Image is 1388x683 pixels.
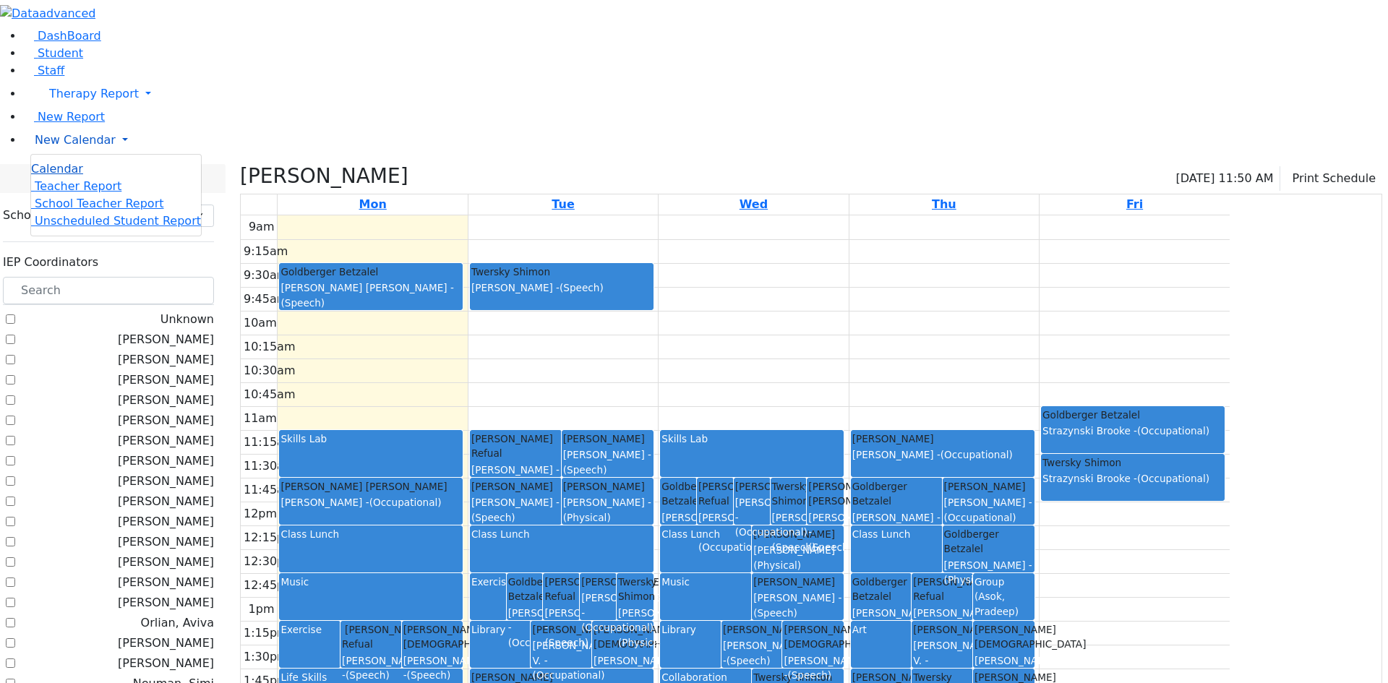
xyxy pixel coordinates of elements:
[508,606,542,650] div: [PERSON_NAME] -
[913,575,972,604] div: [PERSON_NAME] Refual
[160,311,214,328] label: Unknown
[753,543,842,572] div: [PERSON_NAME] -
[471,265,652,279] div: Twersky Shimon
[698,479,732,509] div: [PERSON_NAME] Refual
[753,607,797,619] span: (Speech)
[852,575,911,604] div: Goldberger Betzalel
[563,431,652,446] div: [PERSON_NAME]
[35,197,163,210] span: School Teacher Report
[118,452,214,470] label: [PERSON_NAME]
[618,575,652,604] div: Twersky Shimon
[723,638,781,668] div: [PERSON_NAME] -
[560,282,604,293] span: (Speech)
[342,653,400,683] div: [PERSON_NAME] -
[118,655,214,672] label: [PERSON_NAME]
[563,447,652,477] div: [PERSON_NAME] -
[471,512,515,523] span: (Speech)
[38,46,83,60] span: Student
[661,510,695,554] div: [PERSON_NAME] -
[808,510,842,554] div: [PERSON_NAME] -
[280,527,461,541] div: Class Lunch
[618,606,652,650] div: [PERSON_NAME] -
[241,648,291,666] div: 1:30pm
[544,575,578,604] div: [PERSON_NAME] Refual
[407,669,451,681] span: (Speech)
[23,110,105,124] a: New Report
[280,431,461,446] div: Skills Lab
[661,622,720,637] div: Library
[241,481,299,499] div: 11:45am
[1137,473,1209,484] span: (Occupational)
[280,575,461,589] div: Music
[735,479,769,494] div: [PERSON_NAME]
[563,479,652,494] div: [PERSON_NAME]
[852,479,941,509] div: Goldberger Betzalel
[118,594,214,611] label: [PERSON_NAME]
[241,577,299,594] div: 12:45pm
[753,575,842,589] div: [PERSON_NAME]
[913,606,972,635] div: [PERSON_NAME] -
[241,386,299,403] div: 10:45am
[661,431,842,446] div: Skills Lab
[508,637,581,648] span: (Occupational)
[471,431,560,461] div: [PERSON_NAME] Refual
[38,64,64,77] span: Staff
[342,622,400,652] div: [PERSON_NAME] Refual
[471,495,560,525] div: [PERSON_NAME] -
[772,510,806,554] div: [PERSON_NAME] -
[852,527,941,541] div: Class Lunch
[118,635,214,652] label: [PERSON_NAME]
[944,512,1016,523] span: (Occupational)
[913,638,972,682] div: [PERSON_NAME] V. -
[581,590,615,635] div: [PERSON_NAME] -
[563,495,652,525] div: [PERSON_NAME] -
[581,575,615,589] div: [PERSON_NAME]
[35,133,116,147] span: New Calendar
[784,622,842,652] div: [PERSON_NAME] [DEMOGRAPHIC_DATA]
[241,434,299,451] div: 11:15am
[118,554,214,571] label: [PERSON_NAME]
[471,622,530,637] div: Library
[246,601,278,618] div: 1pm
[1123,194,1146,215] a: September 19, 2025
[549,194,577,215] a: September 16, 2025
[31,197,163,210] a: School Teacher Report
[784,653,842,683] div: [PERSON_NAME] -
[241,529,299,546] div: 12:15pm
[3,254,98,271] label: IEP Coordinators
[241,267,291,284] div: 9:30am
[118,432,214,450] label: [PERSON_NAME]
[118,351,214,369] label: [PERSON_NAME]
[35,179,121,193] span: Teacher Report
[241,362,299,379] div: 10:30am
[118,331,214,348] label: [PERSON_NAME]
[30,154,202,236] ul: Therapy Report
[118,371,214,389] label: [PERSON_NAME]
[944,574,992,585] span: (Physical)
[118,574,214,591] label: [PERSON_NAME]
[356,194,390,215] a: September 15, 2025
[346,669,390,681] span: (Speech)
[1042,455,1223,470] div: Twersky Shimon
[544,606,578,650] div: [PERSON_NAME] -
[471,479,560,494] div: [PERSON_NAME]
[772,479,806,509] div: Twersky Shimon
[852,622,911,637] div: Art
[471,280,652,295] div: [PERSON_NAME] -
[118,513,214,530] label: [PERSON_NAME]
[246,218,278,236] div: 9am
[737,194,771,215] a: September 17, 2025
[35,214,201,228] span: Unscheduled Student Report
[944,495,1033,525] div: [PERSON_NAME] -
[369,497,442,508] span: (Occupational)
[240,164,408,189] h3: [PERSON_NAME]
[471,575,505,589] div: Exercise
[508,575,542,604] div: Goldberger Betzalel
[772,541,816,553] span: (Speech)
[1042,471,1223,486] div: Strazynski Brooke -
[661,479,695,509] div: Goldberger Betzalel
[852,431,1033,446] div: [PERSON_NAME]
[23,46,83,60] a: Student
[23,126,1388,155] a: New Calendar
[403,622,462,652] div: [PERSON_NAME] [DEMOGRAPHIC_DATA]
